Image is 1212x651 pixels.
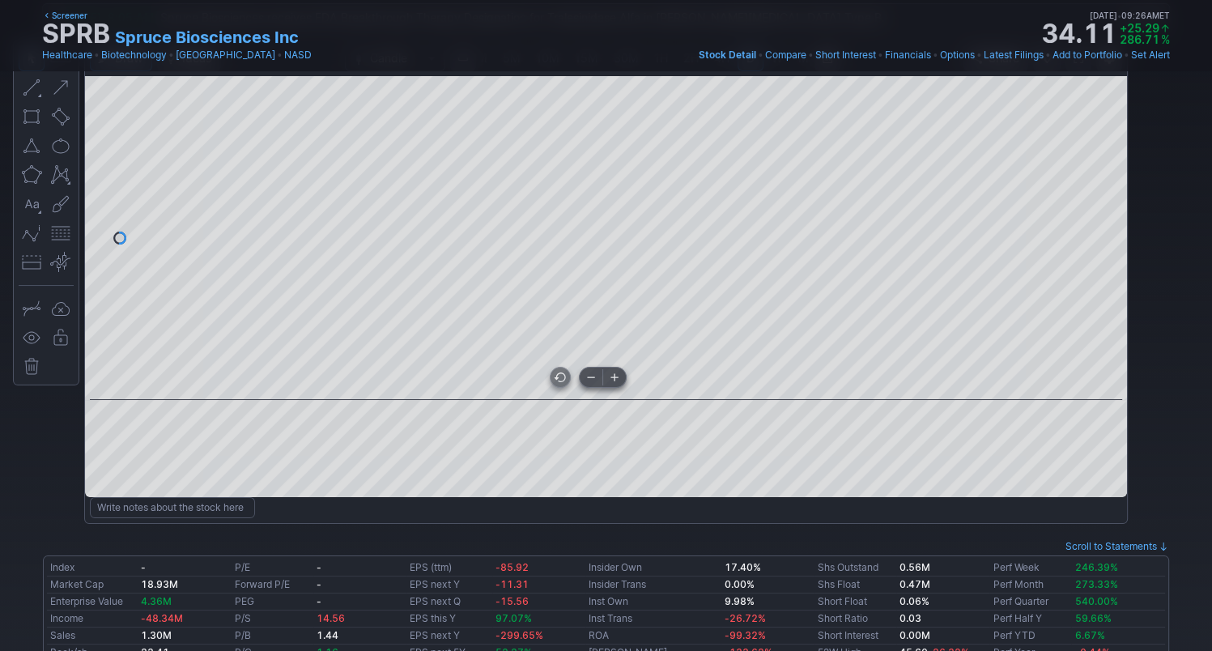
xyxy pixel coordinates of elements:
td: Perf YTD [989,627,1071,644]
td: Shs Outstand [814,560,896,577]
span: -99.32% [724,629,765,641]
button: Rotated rectangle [48,104,74,130]
button: Drawing mode: Single [19,296,45,321]
td: Sales [47,627,138,644]
a: Spruce Biosciences Inc [115,26,299,49]
td: Perf Half Y [989,610,1071,627]
span: • [94,47,100,63]
a: [GEOGRAPHIC_DATA] [176,47,275,63]
span: • [878,47,883,63]
td: Enterprise Value [47,593,138,610]
span: -11.31 [495,578,529,590]
a: 0.03 [899,612,921,624]
button: Remove all drawings [19,354,45,380]
span: [DATE] 09:26AM ET [1090,8,1170,23]
span: • [1124,47,1129,63]
span: % [1161,32,1170,46]
td: Inst Trans [585,610,721,627]
span: -48.34M [141,612,183,624]
span: • [933,47,938,63]
a: Screener [42,8,87,23]
span: -26.72% [724,612,765,624]
button: Zoom out [580,368,602,387]
b: 9.98% [724,595,754,607]
button: Brush [48,191,74,217]
a: Scroll to Statements [1065,540,1168,552]
a: 0.00M [899,629,930,641]
button: Anchored VWAP [48,249,74,275]
button: Zoom in [603,368,626,387]
span: • [976,47,982,63]
a: Healthcare [42,47,92,63]
td: Index [47,560,138,577]
td: Insider Trans [585,576,721,593]
a: Options [940,47,975,63]
span: -85.92 [495,561,529,573]
a: Short Float [818,595,867,607]
b: 0.47M [899,578,930,590]
button: Position [19,249,45,275]
a: Short Interest [818,629,878,641]
td: Perf Quarter [989,593,1071,610]
td: ROA [585,627,721,644]
span: • [168,47,174,63]
span: • [1117,8,1121,23]
td: Perf Week [989,560,1071,577]
a: NASD [284,47,312,63]
span: Latest Filings [984,49,1044,61]
button: Line [19,74,45,100]
strong: 34.11 [1041,21,1116,47]
td: EPS (ttm) [406,560,491,577]
button: Drawings autosave: Off [48,296,74,321]
button: Triangle [19,133,45,159]
a: Add to Portfolio [1053,47,1122,63]
td: PEG [232,593,313,610]
a: Financials [885,47,931,63]
td: P/B [232,627,313,644]
span: 540.00% [1074,595,1117,607]
b: 1.30M [141,629,172,641]
span: 4.36M [141,595,172,607]
button: Polygon [19,162,45,188]
span: 97.07% [495,612,532,624]
b: 18.93M [141,578,178,590]
td: Inst Own [585,593,721,610]
b: - [317,561,321,573]
button: Fibonacci retracements [48,220,74,246]
a: Short Ratio [818,612,868,624]
td: Market Cap [47,576,138,593]
b: 17.40% [724,561,760,573]
button: Lock drawings [48,325,74,351]
button: Reset zoom [551,368,570,387]
span: +25.29 [1120,21,1159,35]
h1: SPRB [42,21,110,47]
td: EPS next Q [406,593,491,610]
td: P/S [232,610,313,627]
td: EPS this Y [406,610,491,627]
b: 0.00% [724,578,754,590]
b: - [317,595,321,607]
span: -15.56 [495,595,529,607]
button: Hide drawings [19,325,45,351]
td: Perf Month [989,576,1071,593]
button: XABCD [48,162,74,188]
a: Set Alert [1131,47,1170,63]
td: EPS next Y [406,627,491,644]
span: 14.56 [317,612,345,624]
td: Forward P/E [232,576,313,593]
b: 1.44 [317,629,338,641]
span: 286.71 [1120,32,1159,46]
span: 6.67% [1074,629,1104,641]
td: P/E [232,560,313,577]
button: Rectangle [19,104,45,130]
button: Text [19,191,45,217]
a: Biotechnology [101,47,167,63]
button: Arrow [48,74,74,100]
a: 0.06% [899,595,929,607]
td: Insider Own [585,560,721,577]
td: Income [47,610,138,627]
span: • [808,47,814,63]
span: • [1045,47,1051,63]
